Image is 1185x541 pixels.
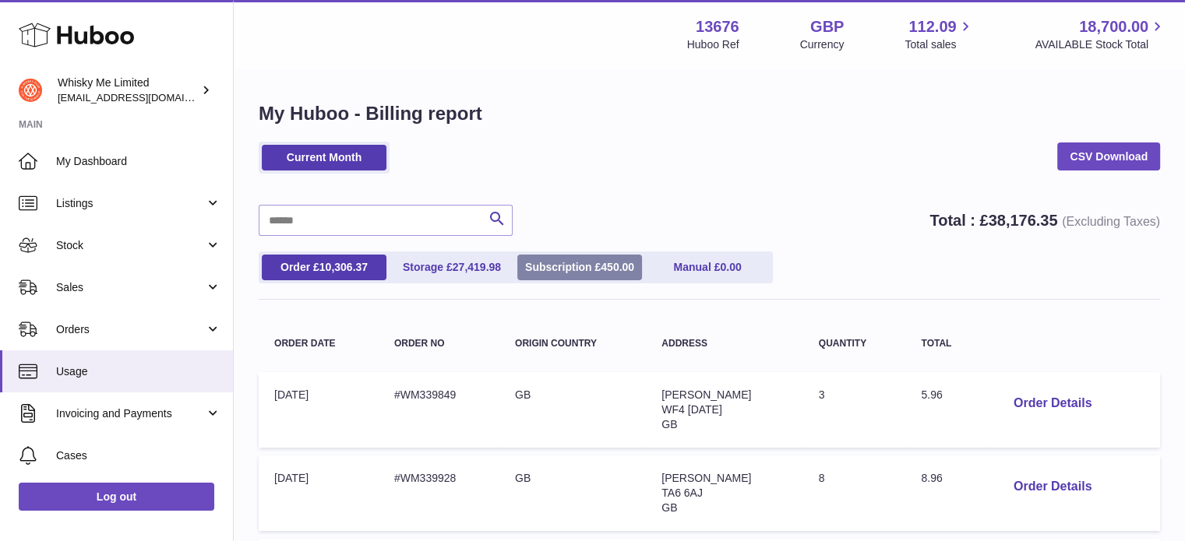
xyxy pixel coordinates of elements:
[262,145,386,170] a: Current Month
[800,37,845,52] div: Currency
[1079,16,1148,37] span: 18,700.00
[661,388,751,401] span: [PERSON_NAME]
[56,406,205,421] span: Invoicing and Payments
[379,372,499,448] td: #WM339849
[390,255,514,280] a: Storage £27,419.98
[1001,388,1104,420] button: Order Details
[453,261,501,273] span: 27,419.98
[499,323,646,364] th: Origin Country
[319,261,368,273] span: 10,306.37
[1057,142,1160,170] a: CSV Download
[259,455,379,531] td: [DATE]
[499,372,646,448] td: GB
[661,487,703,499] span: TA6 6AJ
[929,212,1160,229] strong: Total : £
[56,280,205,295] span: Sales
[803,455,906,531] td: 8
[259,101,1160,126] h1: My Huboo - Billing report
[905,323,985,364] th: Total
[908,16,956,37] span: 112.09
[905,37,974,52] span: Total sales
[56,448,221,463] span: Cases
[56,364,221,379] span: Usage
[56,322,205,337] span: Orders
[905,16,974,52] a: 112.09 Total sales
[810,16,844,37] strong: GBP
[1001,471,1104,503] button: Order Details
[517,255,642,280] a: Subscription £450.00
[803,323,906,364] th: Quantity
[661,472,751,484] span: [PERSON_NAME]
[499,455,646,531] td: GB
[720,261,741,273] span: 0.00
[56,196,205,211] span: Listings
[19,79,42,102] img: orders@whiskyshop.com
[696,16,739,37] strong: 13676
[921,388,942,401] span: 5.96
[645,255,770,280] a: Manual £0.00
[661,418,677,430] span: GB
[259,323,379,364] th: Order Date
[601,261,634,273] span: 450.00
[56,238,205,253] span: Stock
[661,403,722,416] span: WF4 [DATE]
[988,212,1057,229] span: 38,176.35
[58,76,198,105] div: Whisky Me Limited
[1062,215,1160,228] span: (Excluding Taxes)
[687,37,739,52] div: Huboo Ref
[1035,16,1166,52] a: 18,700.00 AVAILABLE Stock Total
[58,91,229,104] span: [EMAIL_ADDRESS][DOMAIN_NAME]
[262,255,386,280] a: Order £10,306.37
[259,372,379,448] td: [DATE]
[921,472,942,484] span: 8.96
[1035,37,1166,52] span: AVAILABLE Stock Total
[646,323,803,364] th: Address
[379,455,499,531] td: #WM339928
[56,154,221,169] span: My Dashboard
[803,372,906,448] td: 3
[661,501,677,514] span: GB
[19,483,214,511] a: Log out
[379,323,499,364] th: Order no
